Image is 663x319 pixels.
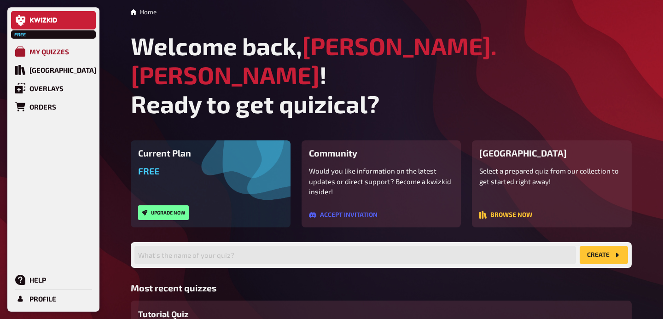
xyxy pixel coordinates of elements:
a: Profile [11,290,96,308]
button: create [580,246,628,264]
div: Profile [29,295,56,303]
div: My Quizzes [29,47,69,56]
a: My Quizzes [11,42,96,61]
button: Upgrade now [138,205,189,220]
h3: [GEOGRAPHIC_DATA] [479,148,624,158]
div: Help [29,276,46,284]
div: Overlays [29,84,64,93]
h3: Community [309,148,454,158]
h3: Current Plan [138,148,283,158]
a: Orders [11,98,96,116]
a: [GEOGRAPHIC_DATA] [11,61,96,79]
div: [GEOGRAPHIC_DATA] [29,66,96,74]
span: Free [12,32,29,37]
a: Help [11,271,96,289]
a: Overlays [11,79,96,98]
span: [PERSON_NAME].[PERSON_NAME] [131,31,497,89]
div: Orders [29,103,56,111]
input: What's the name of your quiz? [134,246,576,264]
li: Home [140,7,157,17]
h3: Most recent quizzes [131,283,632,293]
h1: Welcome back, ! Ready to get quizical? [131,31,632,118]
p: Would you like information on the latest updates or direct support? Become a kwizkid insider! [309,166,454,197]
button: Browse now [479,211,532,219]
span: Free [138,166,159,176]
a: Accept invitation [309,212,378,220]
p: Select a prepared quiz from our collection to get started right away! [479,166,624,186]
button: Accept invitation [309,211,378,219]
a: Browse now [479,212,532,220]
